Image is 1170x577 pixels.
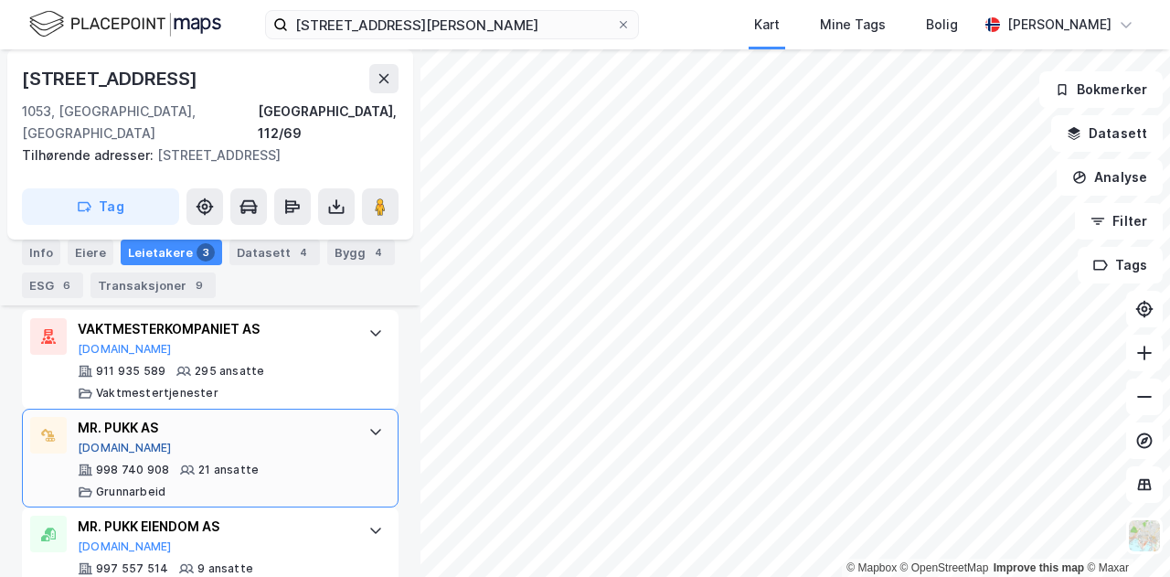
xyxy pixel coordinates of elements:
div: 295 ansatte [195,364,264,379]
button: Filter [1075,203,1163,240]
div: [GEOGRAPHIC_DATA], 112/69 [258,101,399,144]
button: Datasett [1051,115,1163,152]
div: Kart [754,14,780,36]
div: VAKTMESTERKOMPANIET AS [78,318,350,340]
button: [DOMAIN_NAME] [78,540,172,554]
button: [DOMAIN_NAME] [78,342,172,357]
div: Datasett [229,240,320,265]
div: 9 ansatte [197,561,253,576]
div: 3 [197,243,215,262]
div: Leietakere [121,240,222,265]
input: Søk på adresse, matrikkel, gårdeiere, leietakere eller personer [288,11,616,38]
div: 21 ansatte [198,463,259,477]
div: 4 [369,243,388,262]
div: Transaksjoner [90,272,216,298]
div: Mine Tags [820,14,886,36]
img: logo.f888ab2527a4732fd821a326f86c7f29.svg [29,8,221,40]
a: Mapbox [846,561,897,574]
button: Bokmerker [1039,71,1163,108]
div: MR. PUKK EIENDOM AS [78,516,350,538]
div: [STREET_ADDRESS] [22,64,201,93]
div: Bolig [926,14,958,36]
div: 997 557 514 [96,561,168,576]
div: Bygg [327,240,395,265]
div: Info [22,240,60,265]
div: 911 935 589 [96,364,165,379]
div: MR. PUKK AS [78,417,350,439]
div: 4 [294,243,313,262]
div: ESG [22,272,83,298]
div: Grunnarbeid [96,485,165,499]
div: Vaktmestertjenester [96,386,218,401]
button: Analyse [1057,159,1163,196]
span: Tilhørende adresser: [22,147,157,163]
div: [PERSON_NAME] [1007,14,1111,36]
button: Tags [1078,247,1163,283]
div: [STREET_ADDRESS] [22,144,384,166]
a: OpenStreetMap [900,561,989,574]
a: Improve this map [994,561,1084,574]
iframe: Chat Widget [1079,489,1170,577]
div: 6 [58,276,76,294]
button: [DOMAIN_NAME] [78,441,172,455]
div: 1053, [GEOGRAPHIC_DATA], [GEOGRAPHIC_DATA] [22,101,258,144]
div: 9 [190,276,208,294]
div: 998 740 908 [96,463,169,477]
button: Tag [22,188,179,225]
div: Eiere [68,240,113,265]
